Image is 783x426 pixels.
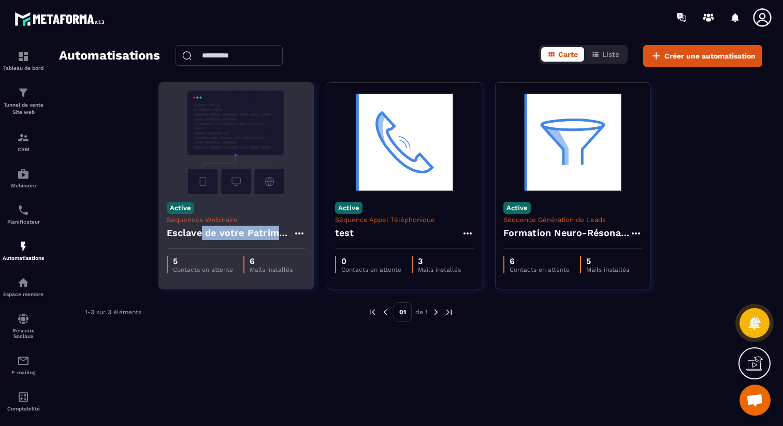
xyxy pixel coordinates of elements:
[167,202,194,214] p: Active
[17,86,30,99] img: formation
[3,42,44,79] a: formationformationTableau de bord
[503,202,531,214] p: Active
[167,91,306,194] img: automation-background
[558,50,578,58] span: Carte
[3,79,44,124] a: formationformationTunnel de vente Site web
[17,50,30,63] img: formation
[17,276,30,289] img: automations
[541,47,584,62] button: Carte
[510,256,570,266] p: 6
[664,51,756,61] span: Créer une automatisation
[167,226,293,240] h4: Esclave de votre Patrimoine - Copy
[335,216,474,224] p: Séquence Appel Téléphonique
[394,302,412,322] p: 01
[503,226,630,240] h4: Formation Neuro-Résonance
[15,9,108,28] img: logo
[17,240,30,253] img: automations
[167,216,306,224] p: Séquences Webinaire
[3,101,44,116] p: Tunnel de vente Site web
[381,307,390,317] img: prev
[368,307,377,317] img: prev
[250,266,293,273] p: Mails installés
[341,256,401,266] p: 0
[3,328,44,339] p: Réseaux Sociaux
[3,196,44,232] a: schedulerschedulerPlanificateur
[3,370,44,375] p: E-mailing
[444,307,454,317] img: next
[418,266,461,273] p: Mails installés
[3,406,44,412] p: Comptabilité
[3,255,44,261] p: Automatisations
[3,65,44,71] p: Tableau de bord
[3,269,44,305] a: automationsautomationsEspace membre
[3,291,44,297] p: Espace membre
[59,45,160,67] h2: Automatisations
[503,216,642,224] p: Séquence Génération de Leads
[173,256,233,266] p: 5
[740,385,771,416] div: Ouvrir le chat
[602,50,619,58] span: Liste
[17,355,30,367] img: email
[415,308,428,316] p: de 1
[3,219,44,225] p: Planificateur
[250,256,293,266] p: 6
[17,204,30,216] img: scheduler
[3,124,44,160] a: formationformationCRM
[643,45,762,67] button: Créer une automatisation
[335,91,474,194] img: automation-background
[335,202,363,214] p: Active
[17,313,30,325] img: social-network
[3,146,44,152] p: CRM
[17,168,30,180] img: automations
[503,91,642,194] img: automation-background
[586,256,629,266] p: 5
[585,47,626,62] button: Liste
[335,226,354,240] h4: test
[431,307,441,317] img: next
[3,160,44,196] a: automationsautomationsWebinaire
[17,391,30,403] img: accountant
[3,232,44,269] a: automationsautomationsAutomatisations
[3,305,44,347] a: social-networksocial-networkRéseaux Sociaux
[418,256,461,266] p: 3
[341,266,401,273] p: Contacts en attente
[3,383,44,419] a: accountantaccountantComptabilité
[17,131,30,144] img: formation
[586,266,629,273] p: Mails installés
[510,266,570,273] p: Contacts en attente
[85,309,141,316] p: 1-3 sur 3 éléments
[173,266,233,273] p: Contacts en attente
[3,347,44,383] a: emailemailE-mailing
[3,183,44,188] p: Webinaire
